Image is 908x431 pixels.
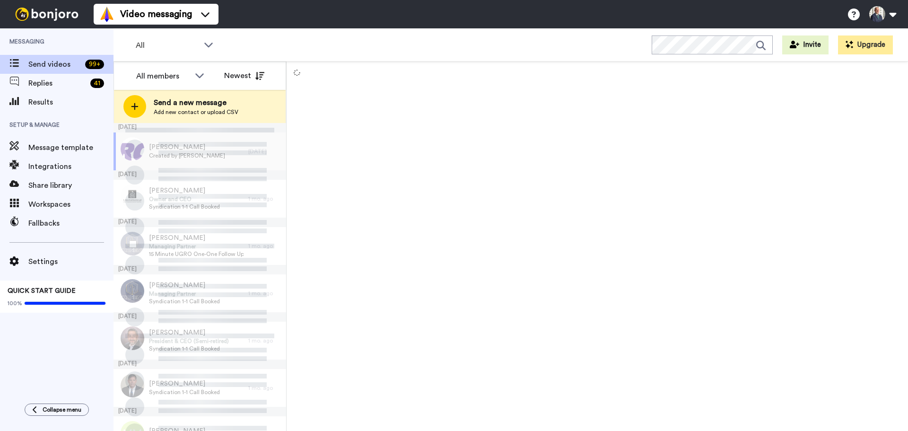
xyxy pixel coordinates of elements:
button: Collapse menu [25,404,89,416]
button: Newest [217,66,271,85]
span: [PERSON_NAME] [149,186,220,195]
span: President & CEO (Semi-retired) [149,337,229,345]
span: [PERSON_NAME] [149,379,220,388]
span: Syndication 1-1 Call Booked [149,388,220,396]
span: 15 Minute UGRO One-One Follow Up [149,250,244,258]
div: All members [136,70,190,82]
span: Syndication 1-1 Call Booked [149,298,220,305]
div: 99 + [85,60,104,69]
span: Fallbacks [28,218,113,229]
span: Created by [PERSON_NAME] [149,152,225,159]
span: QUICK START GUIDE [8,288,76,294]
span: Owner and CEO [149,195,220,203]
span: Send videos [28,59,81,70]
div: 41 [90,79,104,88]
span: Replies [28,78,87,89]
span: Add new contact or upload CSV [154,108,238,116]
span: Message template [28,142,113,153]
button: Upgrade [838,35,893,54]
div: 1 mo. ago [248,242,281,250]
span: [PERSON_NAME] [149,281,220,290]
div: [DATE] [113,312,286,322]
span: Collapse menu [43,406,81,413]
span: Settings [28,256,113,267]
div: [DATE] [248,148,281,155]
span: Managing Partner [149,290,220,298]
span: Results [28,97,113,108]
div: [DATE] [113,265,286,274]
div: [DATE] [113,218,286,227]
span: Syndication 1-1 Call Booked [149,345,229,352]
img: 1d7f8b4b-fc12-434f-8bef-a276f12ad771.png [121,185,144,208]
div: 1 mo. ago [248,384,281,392]
div: [DATE] [113,123,286,132]
img: aeeaadae-0302-4a60-876d-d162e124ae16.jpg [121,374,144,397]
span: Share library [28,180,113,191]
span: [PERSON_NAME] [149,328,229,337]
span: Send a new message [154,97,238,108]
div: [DATE] [113,360,286,369]
span: 100% [8,299,22,307]
span: Workspaces [28,199,113,210]
img: vm-color.svg [99,7,114,22]
div: 1 mo. ago [248,290,281,297]
div: [DATE] [113,407,286,416]
img: bbe52d2a-73eb-474b-bcc5-040edfc4ba1e.jpg [121,326,144,350]
div: 1 mo. ago [248,195,281,202]
button: Invite [782,35,829,54]
span: All [136,40,199,51]
img: a10e041a-fd2a-4734-83f0-e4d70891c508.jpg [121,279,144,303]
span: [PERSON_NAME] [149,233,244,243]
div: [DATE] [113,170,286,180]
img: 4094f5a0-0e2d-45ba-b849-3b8d1243b106.png [121,137,144,161]
img: bj-logo-header-white.svg [11,8,82,21]
span: Integrations [28,161,113,172]
div: 1 mo. ago [248,337,281,344]
span: [PERSON_NAME] [149,142,225,152]
span: Video messaging [120,8,192,21]
span: Managing Partner [149,243,244,250]
span: Syndication 1-1 Call Booked [149,203,220,211]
